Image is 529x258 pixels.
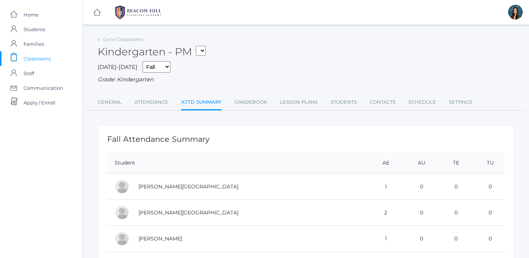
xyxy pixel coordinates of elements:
a: Schedule [409,95,436,110]
td: 0 [470,200,505,226]
a: General [98,95,122,110]
div: Grade: Kindergarten [98,75,514,84]
div: Charlotte Bair [115,179,129,194]
a: [PERSON_NAME][GEOGRAPHIC_DATA] [138,183,238,190]
td: 1 [366,226,401,252]
a: [PERSON_NAME][GEOGRAPHIC_DATA] [138,209,238,216]
a: Contacts [370,95,396,110]
div: Jordyn Dewey [508,5,523,19]
th: TU [470,152,505,174]
span: Families [24,37,44,51]
span: Home [24,7,39,22]
span: Classrooms [24,51,51,66]
span: Students [24,22,45,37]
td: 0 [437,200,470,226]
td: 0 [400,174,437,200]
td: 2 [366,200,401,226]
span: Apply / Enroll [24,95,55,110]
a: Gradebook [234,95,267,110]
span: Staff [24,66,34,81]
a: Settings [449,95,472,110]
td: 0 [400,226,437,252]
h2: Kindergarten - PM [98,46,206,58]
h1: Fall Attendance Summary [107,135,505,143]
a: [PERSON_NAME] [138,235,182,242]
th: Student [107,152,366,174]
th: TE [437,152,470,174]
a: Lesson Plans [280,95,318,110]
a: Attendance [134,95,168,110]
div: Jordan Bell [115,205,129,220]
span: Communication [24,81,63,95]
img: 1_BHCALogos-05.png [111,3,166,22]
td: 1 [366,174,401,200]
td: 0 [437,226,470,252]
td: 0 [470,226,505,252]
td: 0 [437,174,470,200]
td: 0 [400,200,437,226]
td: 0 [470,174,505,200]
a: Attd Summary [181,95,222,111]
span: [DATE]-[DATE] [98,63,137,70]
a: Students [331,95,357,110]
th: AU [400,152,437,174]
th: AE [366,152,401,174]
div: Lee Blasman [115,231,129,246]
a: Go to Classrooms [102,36,143,42]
